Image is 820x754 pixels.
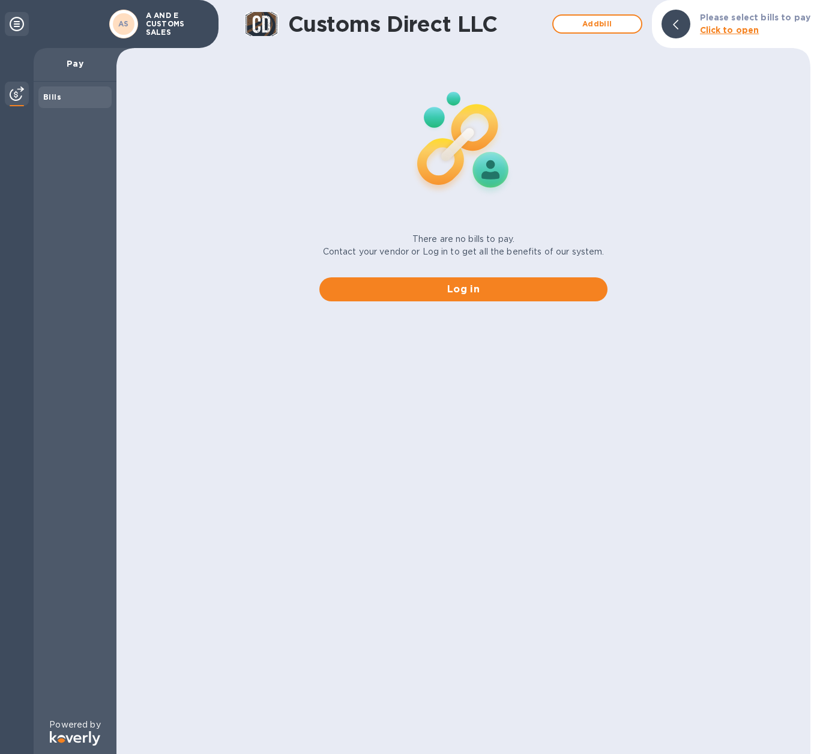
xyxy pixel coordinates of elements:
h1: Customs Direct LLC [288,11,546,37]
b: Bills [43,92,61,101]
span: Add bill [563,17,632,31]
p: There are no bills to pay. Contact your vendor or Log in to get all the benefits of our system. [323,233,604,258]
img: Logo [50,731,100,746]
b: Please select bills to pay [700,13,810,22]
p: A AND E CUSTOMS SALES [146,11,206,37]
span: Log in [329,282,598,297]
p: Powered by [49,719,100,731]
b: Click to open [700,25,759,35]
button: Addbill [552,14,642,34]
button: Log in [319,277,607,301]
b: AS [118,19,129,28]
p: Pay [43,58,107,70]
